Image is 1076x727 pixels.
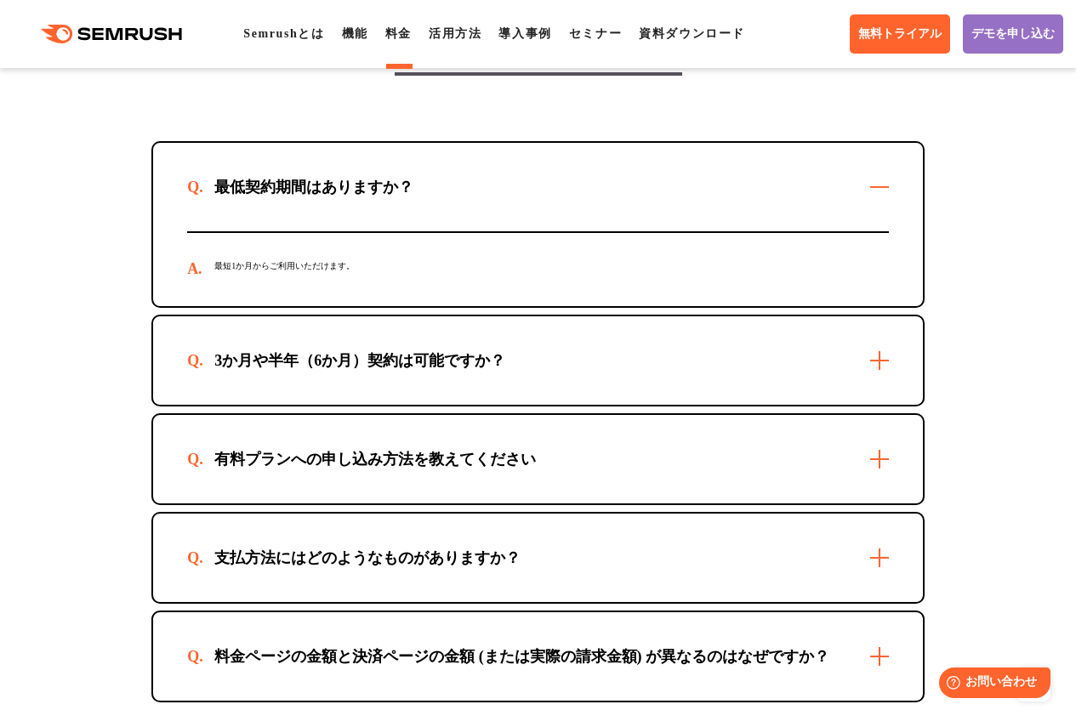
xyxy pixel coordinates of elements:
[342,27,368,40] a: 機能
[569,27,622,40] a: セミナー
[187,646,857,667] div: 料金ページの金額と決済ページの金額 (または実際の請求金額) が異なるのはなぜですか？
[498,27,551,40] a: 導入事例
[925,661,1057,708] iframe: Help widget launcher
[963,14,1063,54] a: デモを申し込む
[187,350,532,371] div: 3か月や半年（6か月）契約は可能ですか？
[385,27,412,40] a: 料金
[243,27,324,40] a: Semrushとは
[187,177,441,197] div: 最低契約期間はありますか？
[187,233,889,306] div: 最短1か月からご利用いただけます。
[187,449,563,469] div: 有料プランへの申し込み方法を教えてください
[639,27,745,40] a: 資料ダウンロード
[971,26,1055,42] span: デモを申し込む
[850,14,950,54] a: 無料トライアル
[858,26,942,42] span: 無料トライアル
[429,27,481,40] a: 活用方法
[187,548,548,568] div: 支払方法にはどのようなものがありますか？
